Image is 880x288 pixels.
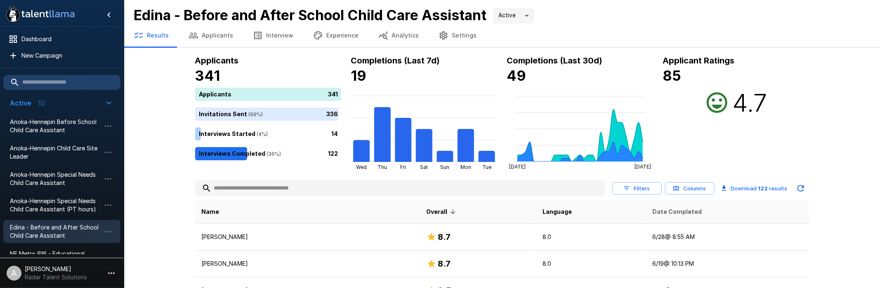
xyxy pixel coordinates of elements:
[543,260,639,268] p: 8.0
[663,56,735,66] b: Applicant Ratings
[543,207,572,217] span: Language
[243,24,303,47] button: Interview
[351,67,367,84] b: 19
[652,207,702,217] span: Date Completed
[195,67,220,84] b: 341
[543,233,639,241] p: 8.0
[195,56,239,66] b: Applicants
[663,67,682,84] b: 85
[400,164,406,170] tspan: Fri
[202,233,413,241] p: [PERSON_NAME]
[718,180,791,197] button: Download 122 results
[482,164,491,170] tspan: Tue
[202,207,219,217] span: Name
[356,164,367,170] tspan: Wed
[427,207,458,217] span: Overall
[124,24,179,47] button: Results
[440,164,449,170] tspan: Sun
[634,164,651,170] tspan: [DATE]
[328,90,338,98] p: 341
[460,164,471,170] tspan: Mon
[509,164,526,170] tspan: [DATE]
[134,7,486,23] b: Edina - Before and After School Child Care Assistant
[420,164,428,170] tspan: Sat
[507,56,603,66] b: Completions (Last 30d)
[665,182,715,195] button: Columns
[303,24,368,47] button: Experience
[202,260,413,268] p: [PERSON_NAME]
[493,8,534,23] div: Active
[438,257,451,270] h6: 8.7
[328,149,338,158] p: 122
[646,224,809,251] td: 6/28 @ 8:55 AM
[507,67,526,84] b: 49
[733,88,767,117] h2: 4.7
[793,180,809,197] button: Updated Today - 9:20 AM
[429,24,486,47] button: Settings
[351,56,440,66] b: Completions (Last 7d)
[646,251,809,277] td: 6/19 @ 10:13 PM
[438,230,451,244] h6: 8.7
[377,164,387,170] tspan: Thu
[327,110,338,118] p: 336
[179,24,243,47] button: Applicants
[612,182,662,195] button: Filters
[758,185,768,192] b: 122
[332,129,338,138] p: 14
[368,24,429,47] button: Analytics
